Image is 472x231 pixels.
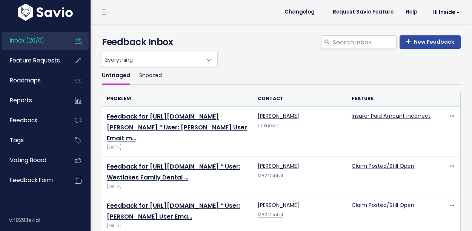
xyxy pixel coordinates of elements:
span: Roadmaps [10,76,41,84]
span: Feedback form [10,176,53,184]
a: Inbox (20/0) [2,32,63,49]
a: Claim Posted/Still Open [352,201,414,209]
a: Hi Inside [423,6,466,18]
span: Changelog [284,9,315,15]
th: Contact [253,91,347,106]
a: Feedback [2,112,63,129]
a: [PERSON_NAME] [258,162,299,170]
a: Tags [2,132,63,149]
h4: Feedback Inbox [102,35,461,49]
a: Feedback for [URL][DOMAIN_NAME] * User: Westlakes Family Dental … [107,162,240,182]
ul: Filter feature requests [102,67,461,85]
a: Feature Requests [2,52,63,69]
span: [DATE] [107,222,249,230]
a: Feedback for [URL][DOMAIN_NAME] * User: [PERSON_NAME] User Ema… [107,201,240,221]
img: logo-white.9d6f32f41409.svg [16,4,75,21]
a: [PERSON_NAME] [258,112,299,120]
div: v.f8293e4a1 [9,210,91,230]
a: Reports [2,92,63,109]
span: [DATE] [107,183,249,191]
a: Untriaged [102,67,130,85]
a: Claim Posted/Still Open [352,162,414,170]
a: Help [400,6,423,18]
span: Everything [102,52,202,67]
span: Hi Inside [432,9,460,15]
a: Insurer Paid Amount Incorrect [352,112,430,120]
input: Search inbox... [332,35,397,49]
a: New Feedback [400,35,461,49]
th: Feature [347,91,441,106]
span: Reports [10,96,32,104]
a: Request Savio Feature [327,6,400,18]
th: Problem [102,91,253,106]
a: MB2 Dental [258,173,283,179]
a: [PERSON_NAME] [258,201,299,209]
span: Tags [10,136,24,144]
span: Feedback [10,116,37,124]
span: Unknown [258,123,278,129]
a: Feedback for [URL][DOMAIN_NAME][PERSON_NAME] * User: [PERSON_NAME] User Email: m… [107,112,247,143]
a: MB2 Dental [258,212,283,218]
span: Inbox (20/0) [10,36,44,44]
a: Feedback form [2,172,63,189]
a: Snoozed [139,67,162,85]
span: Everything [102,52,218,67]
span: Voting Board [10,156,46,164]
a: Roadmaps [2,72,63,89]
span: Feature Requests [10,56,60,64]
span: [DATE] [107,144,249,152]
a: Voting Board [2,152,63,169]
